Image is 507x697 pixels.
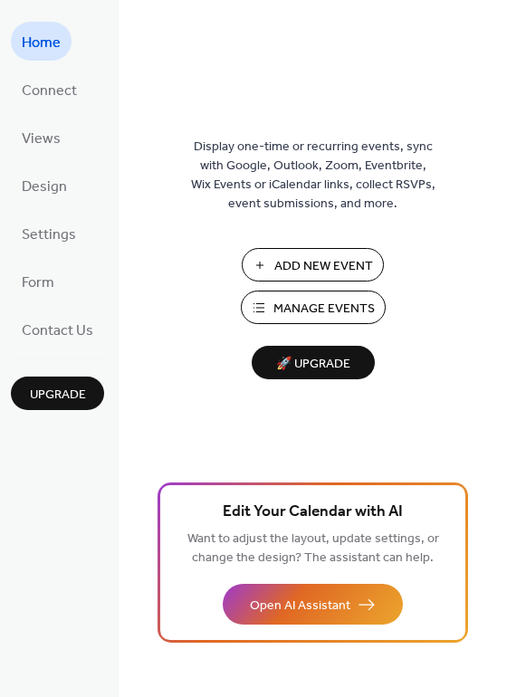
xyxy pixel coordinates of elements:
[223,500,403,525] span: Edit Your Calendar with AI
[11,310,104,348] a: Contact Us
[274,257,373,276] span: Add New Event
[223,584,403,625] button: Open AI Assistant
[191,138,435,214] span: Display one-time or recurring events, sync with Google, Outlook, Zoom, Eventbrite, Wix Events or ...
[30,386,86,405] span: Upgrade
[11,22,72,61] a: Home
[11,166,78,205] a: Design
[22,317,93,345] span: Contact Us
[22,29,61,57] span: Home
[22,173,67,201] span: Design
[22,269,54,297] span: Form
[22,221,76,249] span: Settings
[11,377,104,410] button: Upgrade
[273,300,375,319] span: Manage Events
[252,346,375,379] button: 🚀 Upgrade
[263,352,364,377] span: 🚀 Upgrade
[11,118,72,157] a: Views
[241,291,386,324] button: Manage Events
[242,248,384,282] button: Add New Event
[11,262,65,301] a: Form
[187,527,439,570] span: Want to adjust the layout, update settings, or change the design? The assistant can help.
[11,70,88,109] a: Connect
[22,125,61,153] span: Views
[250,597,350,616] span: Open AI Assistant
[11,214,87,253] a: Settings
[22,77,77,105] span: Connect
